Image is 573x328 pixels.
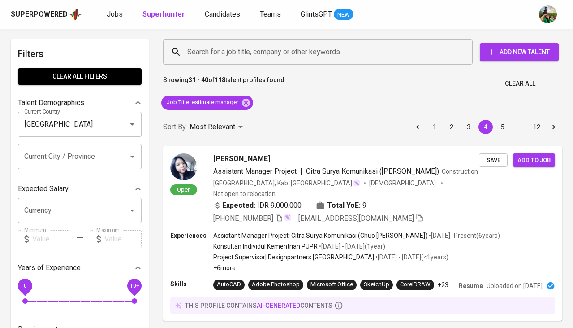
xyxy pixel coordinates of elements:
div: Adobe Photoshop [252,280,300,289]
span: Job Title : estimate manager [161,98,244,107]
span: 9 [362,200,366,211]
span: NEW [334,10,353,19]
a: Superpoweredapp logo [11,8,82,21]
p: • [DATE] - Present ( 6 years ) [427,231,500,240]
h6: Filters [18,47,142,61]
span: Teams [260,10,281,18]
div: Most Relevant [190,119,246,136]
span: Jobs [107,10,123,18]
p: Most Relevant [190,122,235,132]
span: 0 [23,282,26,289]
p: +6 more ... [213,263,500,272]
button: Open [126,118,138,131]
span: AI-generated [257,302,300,309]
button: Go to page 5 [495,120,510,134]
p: • [DATE] - [DATE] ( 1 year ) [318,242,385,251]
img: a0ed9b46d02b33a471c9556a1c47cfee.jpeg [170,153,197,180]
span: Add New Talent [487,47,551,58]
nav: pagination navigation [409,120,562,134]
div: CorelDRAW [400,280,431,289]
div: AutoCAD [217,280,241,289]
div: SketchUp [364,280,389,289]
p: +23 [438,280,448,289]
span: Clear All [505,78,535,89]
span: Candidates [205,10,240,18]
button: Save [479,153,508,167]
img: magic_wand.svg [353,179,360,187]
b: Total YoE: [327,200,361,211]
p: Showing of talent profiles found [163,75,284,92]
button: Go to page 12 [530,120,544,134]
button: Go to page 2 [444,120,459,134]
span: GlintsGPT [301,10,332,18]
span: [PERSON_NAME] [213,153,270,164]
span: [PHONE_NUMBER] [213,214,273,223]
div: Superpowered [11,9,68,20]
div: Talent Demographics [18,94,142,112]
p: Resume [459,281,483,290]
img: magic_wand.svg [284,214,291,221]
p: Talent Demographics [18,97,84,108]
p: Skills [170,280,213,289]
input: Value [32,230,69,248]
button: Clear All filters [18,68,142,85]
b: 118 [215,76,225,83]
p: Assistant Manager Project | Citra Surya Komunikasi (Chuo [PERSON_NAME]) [213,231,427,240]
button: Add to job [513,153,555,167]
p: Sort By [163,122,186,132]
p: Expected Salary [18,184,69,194]
span: Clear All filters [25,71,134,82]
span: Save [483,155,503,166]
div: IDR 9.000.000 [213,200,302,211]
p: Konsultan Individu | Kementrian PUPR [213,242,318,251]
button: Go to page 3 [461,120,476,134]
button: Clear All [501,75,539,92]
p: Not open to relocation [213,189,276,198]
button: Open [126,150,138,163]
div: … [513,122,527,131]
div: Microsoft Office [310,280,353,289]
img: app logo [69,8,82,21]
p: • [DATE] - [DATE] ( <1 years ) [374,253,448,262]
span: [DEMOGRAPHIC_DATA] [369,179,437,188]
div: Years of Experience [18,259,142,277]
button: Add New Talent [480,43,559,61]
a: Teams [260,9,283,20]
div: Expected Salary [18,180,142,198]
div: Job Title: estimate manager [161,96,253,110]
p: Years of Experience [18,262,81,273]
p: Project Supervisor | Designpartners [GEOGRAPHIC_DATA] [213,253,374,262]
a: Candidates [205,9,242,20]
a: Jobs [107,9,125,20]
span: | [300,166,302,177]
span: Open [173,186,194,193]
button: page 4 [478,120,493,134]
div: [GEOGRAPHIC_DATA], Kab. [GEOGRAPHIC_DATA] [213,179,360,188]
a: GlintsGPT NEW [301,9,353,20]
p: Uploaded on [DATE] [487,281,543,290]
button: Go to page 1 [427,120,442,134]
a: Open[PERSON_NAME]Assistant Manager Project|Citra Surya Komunikasi ([PERSON_NAME])Construction[GEO... [163,146,562,321]
a: Superhunter [142,9,187,20]
span: Citra Surya Komunikasi ([PERSON_NAME]) [306,167,439,175]
span: 10+ [129,282,139,289]
span: Add to job [517,155,551,166]
p: Experiences [170,231,213,240]
span: Assistant Manager Project [213,167,297,175]
img: eva@glints.com [539,5,557,23]
button: Go to previous page [410,120,425,134]
b: Superhunter [142,10,185,18]
button: Open [126,204,138,217]
span: [EMAIL_ADDRESS][DOMAIN_NAME] [298,214,414,223]
input: Value [104,230,142,248]
span: Construction [442,168,478,175]
b: Expected: [222,200,255,211]
p: this profile contains contents [185,301,332,310]
button: Go to next page [547,120,561,134]
b: 31 - 40 [189,76,208,83]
